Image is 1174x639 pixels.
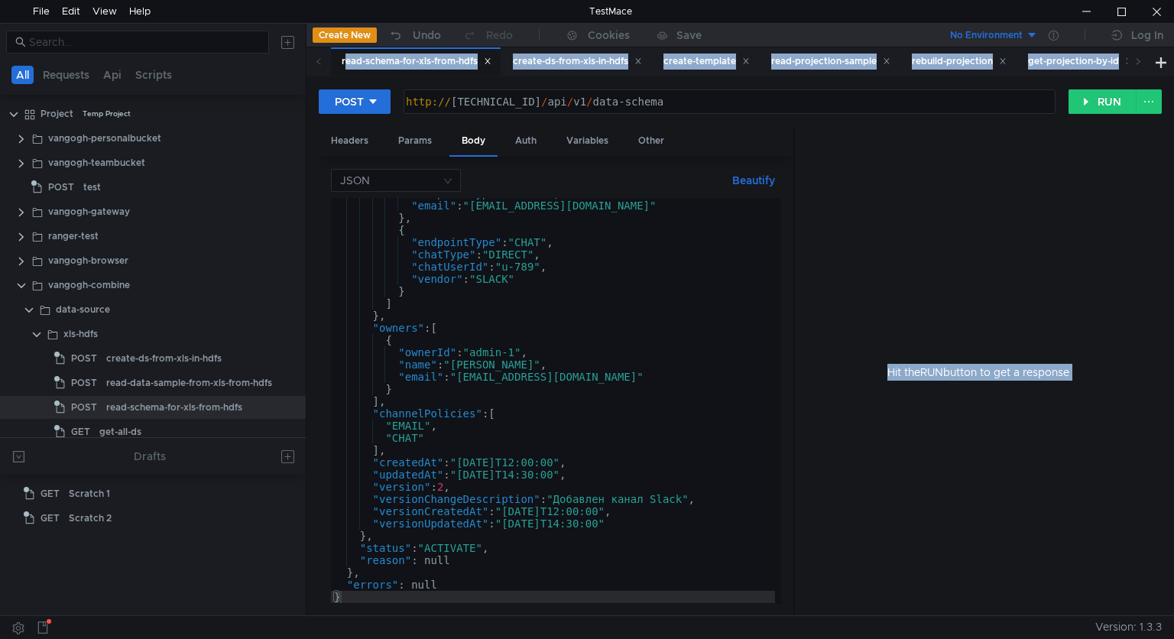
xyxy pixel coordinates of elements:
div: read-projection-sample [771,54,890,70]
div: Redo [486,26,513,44]
button: No Environment [932,23,1038,47]
div: Headers [319,127,381,155]
div: Save [676,30,702,41]
button: Create New [313,28,377,43]
button: Api [99,66,126,84]
div: read-schema-for-xls-from-hdfs [106,396,242,419]
div: get-projection-by-id [1028,54,1133,70]
div: vangogh-gateway [48,200,130,223]
div: get-all-ds [99,420,141,443]
div: Auth [503,127,549,155]
div: Body [449,127,498,157]
div: Temp Project [83,102,131,125]
button: Beautify [726,171,781,190]
div: Cookies [588,26,630,44]
div: read-data-sample-from-xls-from-hdfs [106,371,272,394]
div: data-source [56,298,110,321]
div: Undo [413,26,441,44]
span: GET [41,507,60,530]
div: Scratch 1 [69,482,110,505]
div: Scratch 2 [69,507,112,530]
div: Drafts [134,447,166,465]
span: POST [71,396,97,419]
div: Other [626,127,676,155]
span: POST [71,347,97,370]
div: POST [335,93,364,110]
button: Undo [377,24,452,47]
div: create-ds-from-xls-in-hdfs [106,347,222,370]
div: vangogh-browser [48,249,128,272]
button: POST [319,89,391,114]
div: Log In [1131,26,1163,44]
div: create-template [663,54,750,70]
div: vangogh-personalbucket [48,127,161,150]
div: ranger-test [48,225,99,248]
div: Variables [554,127,621,155]
div: test [83,176,101,199]
input: Search... [29,34,260,50]
button: All [11,66,34,84]
span: POST [71,371,97,394]
div: vangogh-teambucket [48,151,145,174]
div: rebuild-projection [912,54,1007,70]
div: read-schema-for-xls-from-hdfs [342,54,491,70]
span: Hit the button to get a response [887,364,1069,381]
span: GET [71,420,90,443]
div: xls-hdfs [63,323,98,345]
span: RUN [920,365,943,379]
div: Params [386,127,444,155]
div: No Environment [950,28,1023,43]
button: Requests [38,66,94,84]
button: RUN [1069,89,1137,114]
button: Redo [452,24,524,47]
div: vangogh-combine [48,274,130,297]
div: create-ds-from-xls-in-hdfs [513,54,642,70]
button: Scripts [131,66,177,84]
span: Version: 1.3.3 [1095,616,1162,638]
div: Project [41,102,73,125]
span: GET [41,482,60,505]
span: POST [48,176,74,199]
